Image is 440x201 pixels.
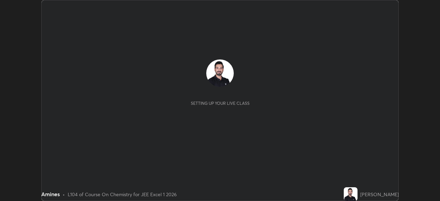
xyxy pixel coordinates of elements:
[191,101,250,106] div: Setting up your live class
[41,190,60,198] div: Amines
[63,191,65,198] div: •
[360,191,399,198] div: [PERSON_NAME]
[68,191,177,198] div: L104 of Course On Chemistry for JEE Excel 1 2026
[344,187,357,201] img: 4e1817fbb27c49faa6560c8ebe6e622e.jpg
[206,59,234,87] img: 4e1817fbb27c49faa6560c8ebe6e622e.jpg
